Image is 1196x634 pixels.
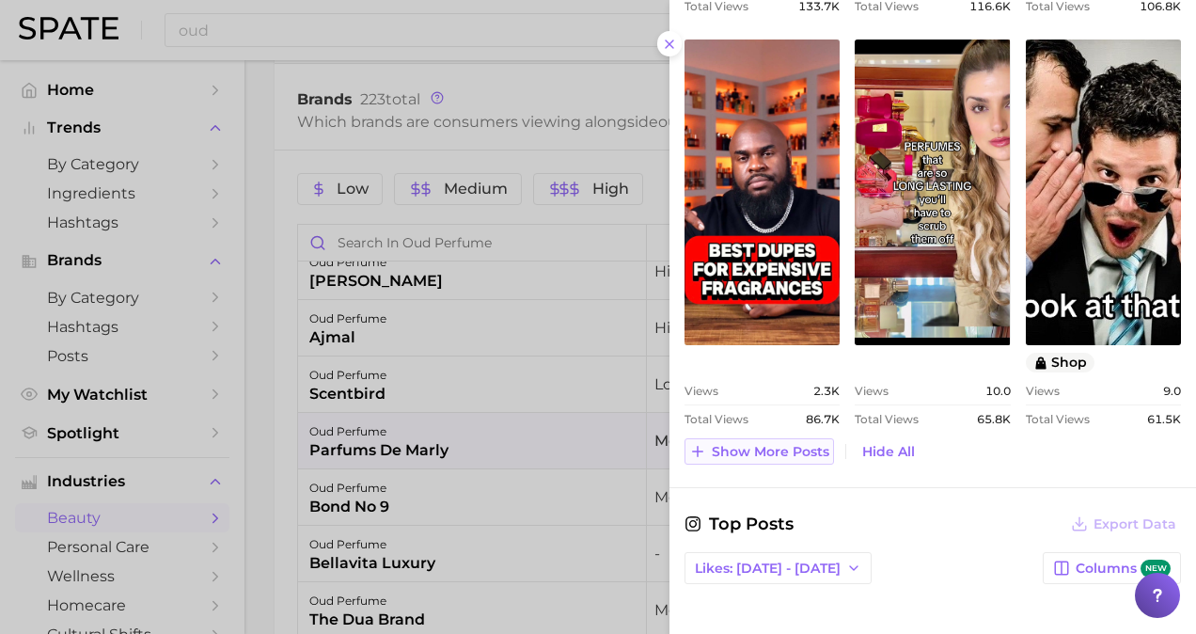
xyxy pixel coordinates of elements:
[806,412,840,426] span: 86.7k
[685,384,718,398] span: Views
[685,511,794,537] span: Top Posts
[977,412,1011,426] span: 65.8k
[1147,412,1181,426] span: 61.5k
[855,412,919,426] span: Total Views
[1043,552,1181,584] button: Columnsnew
[985,384,1011,398] span: 10.0
[862,444,915,460] span: Hide All
[813,384,840,398] span: 2.3k
[1026,384,1060,398] span: Views
[695,561,841,577] span: Likes: [DATE] - [DATE]
[1163,384,1181,398] span: 9.0
[1076,560,1171,578] span: Columns
[685,438,834,465] button: Show more posts
[1141,560,1171,578] span: new
[1026,412,1090,426] span: Total Views
[685,412,748,426] span: Total Views
[712,444,829,460] span: Show more posts
[1094,516,1176,532] span: Export Data
[685,552,872,584] button: Likes: [DATE] - [DATE]
[855,384,889,398] span: Views
[1026,353,1095,372] button: shop
[858,439,920,465] button: Hide All
[1066,511,1181,537] button: Export Data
